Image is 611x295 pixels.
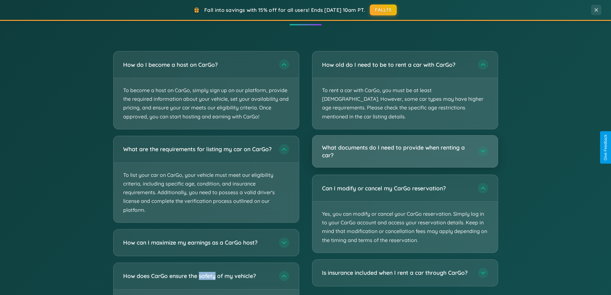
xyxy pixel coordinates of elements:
p: To rent a car with CarGo, you must be at least [DEMOGRAPHIC_DATA]. However, some car types may ha... [312,78,498,129]
button: FALL15 [370,4,397,15]
h3: How do I become a host on CarGo? [123,61,273,69]
h3: Can I modify or cancel my CarGo reservation? [322,184,471,192]
p: To become a host on CarGo, simply sign up on our platform, provide the required information about... [114,78,299,129]
p: Yes, you can modify or cancel your CarGo reservation. Simply log in to your CarGo account and acc... [312,202,498,253]
h3: Is insurance included when I rent a car through CarGo? [322,269,471,277]
h3: How does CarGo ensure the safety of my vehicle? [123,272,273,280]
span: Fall into savings with 15% off for all users! Ends [DATE] 10am PT. [204,7,365,13]
p: To list your car on CarGo, your vehicle must meet our eligibility criteria, including specific ag... [114,163,299,222]
div: Give Feedback [603,134,608,161]
h3: How can I maximize my earnings as a CarGo host? [123,239,273,247]
h3: What documents do I need to provide when renting a car? [322,143,471,159]
h3: How old do I need to be to rent a car with CarGo? [322,61,471,69]
h3: What are the requirements for listing my car on CarGo? [123,145,273,153]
